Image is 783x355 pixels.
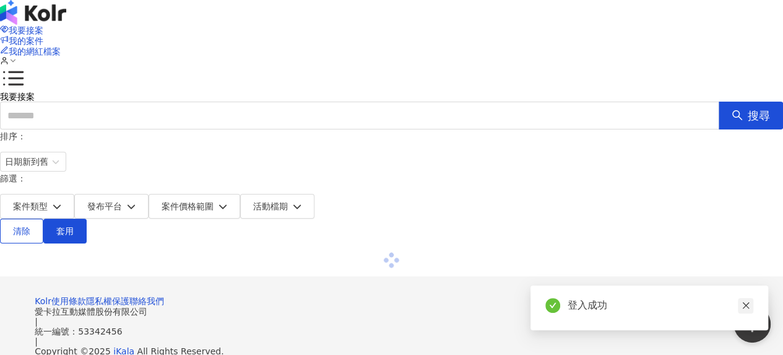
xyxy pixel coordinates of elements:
a: 聯絡我們 [129,296,164,306]
a: Kolr [35,296,51,306]
button: 活動檔期 [240,194,314,219]
a: 使用條款 [51,296,86,306]
span: | [35,336,38,346]
span: 發布平台 [87,201,122,211]
span: 套用 [56,226,74,236]
span: 我的案件 [9,36,43,46]
button: 搜尋 [719,102,783,129]
span: check-circle [545,298,560,313]
span: 案件類型 [13,201,48,211]
span: search [732,110,743,121]
span: | [35,317,38,327]
span: 我的網紅檔案 [9,46,61,56]
button: 套用 [43,219,87,243]
span: 我要接案 [9,25,43,35]
div: 登入成功 [568,298,753,313]
span: 案件價格範圍 [162,201,214,211]
div: 愛卡拉互動媒體股份有限公司 [35,307,748,317]
div: 統一編號：53342456 [35,327,748,336]
span: 活動檔期 [253,201,288,211]
span: close [742,301,750,310]
span: 日期新到舊 [5,152,61,171]
a: 隱私權保護 [86,296,129,306]
button: 發布平台 [74,194,149,219]
span: 搜尋 [748,109,770,123]
button: 案件價格範圍 [149,194,240,219]
span: 清除 [13,226,30,236]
